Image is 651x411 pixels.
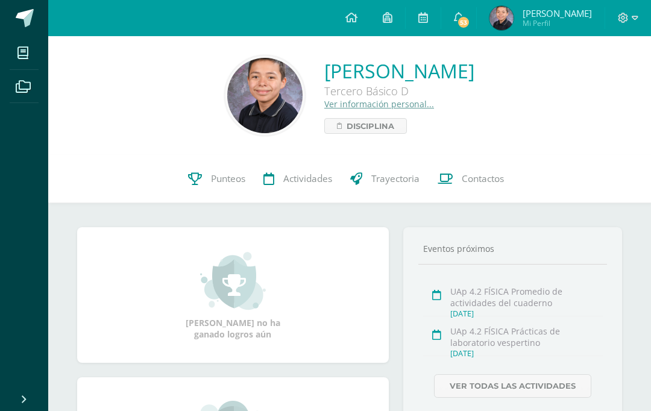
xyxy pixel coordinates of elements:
[211,172,245,185] span: Punteos
[371,172,420,185] span: Trayectoria
[179,155,254,203] a: Punteos
[172,251,293,340] div: [PERSON_NAME] no ha ganado logros aún
[227,58,303,133] img: e8f213b8c2bd893ebf1b2946cccfd110.png
[254,155,341,203] a: Actividades
[347,119,394,133] span: Disciplina
[523,18,592,28] span: Mi Perfil
[324,84,474,98] div: Tercero Básico D
[324,58,474,84] a: [PERSON_NAME]
[457,16,470,29] span: 53
[434,374,591,398] a: Ver todas las actividades
[324,98,434,110] a: Ver información personal...
[341,155,429,203] a: Trayectoria
[462,172,504,185] span: Contactos
[324,118,407,134] a: Disciplina
[283,172,332,185] span: Actividades
[523,7,592,19] span: [PERSON_NAME]
[489,6,514,30] img: 32afa18bd41b127e24e015edbb76f621.png
[200,251,266,311] img: achievement_small.png
[450,348,602,359] div: [DATE]
[450,286,602,309] div: UAp 4.2 FÍSICA Promedio de actividades del cuaderno
[418,243,607,254] div: Eventos próximos
[429,155,513,203] a: Contactos
[450,309,602,319] div: [DATE]
[450,325,602,348] div: UAp 4.2 FÍSICA Prácticas de laboratorio vespertino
